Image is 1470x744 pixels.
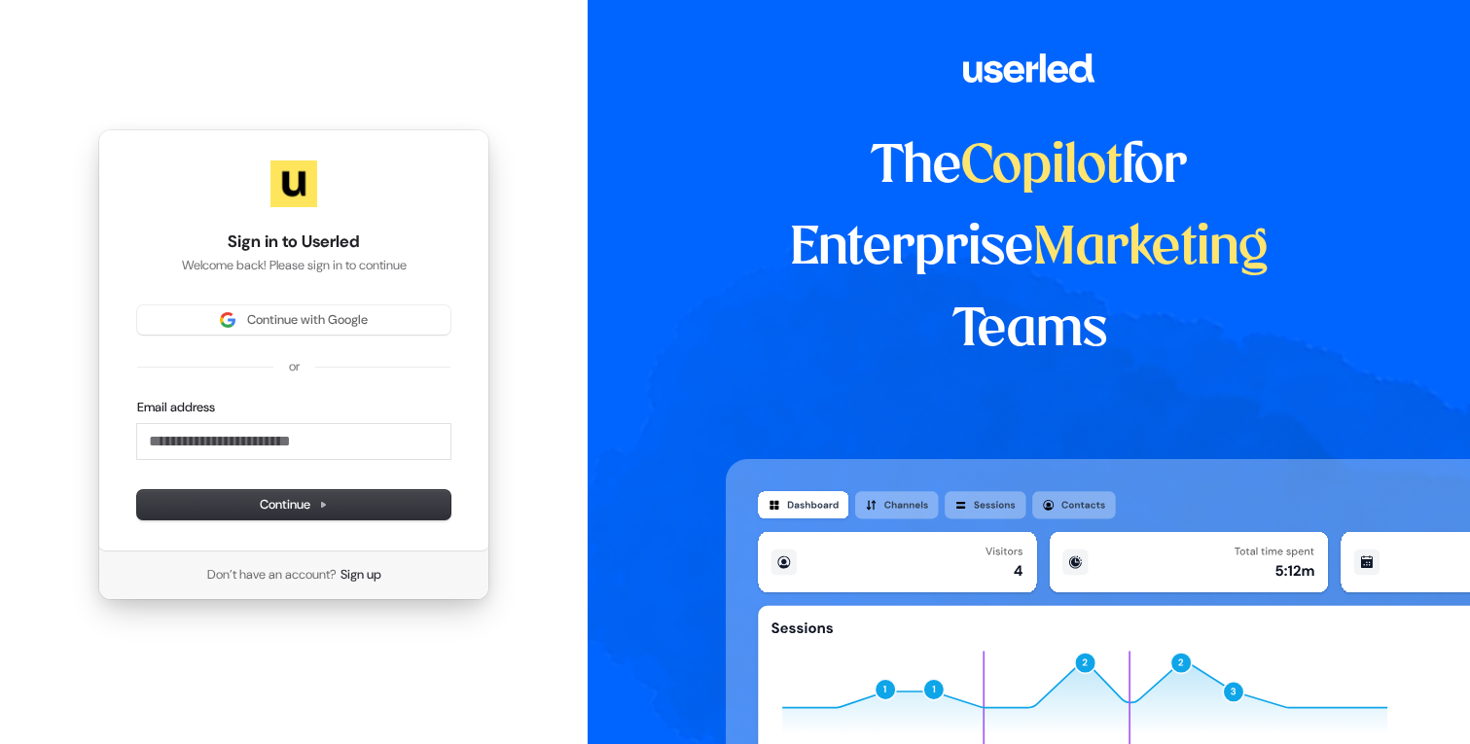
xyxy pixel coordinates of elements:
p: or [289,358,300,375]
button: Sign in with GoogleContinue with Google [137,305,450,335]
span: Copilot [961,142,1122,193]
a: Sign up [341,566,381,584]
span: Continue with Google [247,311,368,329]
span: Marketing [1033,224,1269,274]
button: Continue [137,490,450,519]
p: Welcome back! Please sign in to continue [137,257,450,274]
span: Continue [260,496,328,514]
label: Email address [137,399,215,416]
h1: Sign in to Userled [137,230,450,254]
span: Don’t have an account? [207,566,337,584]
img: Userled [270,160,317,207]
h1: The for Enterprise Teams [726,126,1334,372]
img: Sign in with Google [220,312,235,328]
